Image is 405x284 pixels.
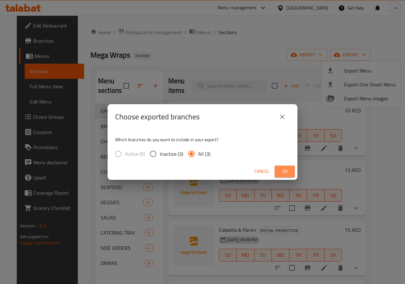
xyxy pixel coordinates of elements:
span: Active (0) [125,150,145,158]
button: Ok [275,166,295,177]
span: All (3) [198,150,210,158]
span: Ok [280,167,290,175]
button: Cancel [252,166,272,177]
span: Cancel [254,167,270,175]
h2: Choose exported branches [115,112,200,122]
button: close [275,109,290,124]
p: Which branches do you want to include in your export? [115,136,290,143]
span: Inactive (3) [160,150,183,158]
